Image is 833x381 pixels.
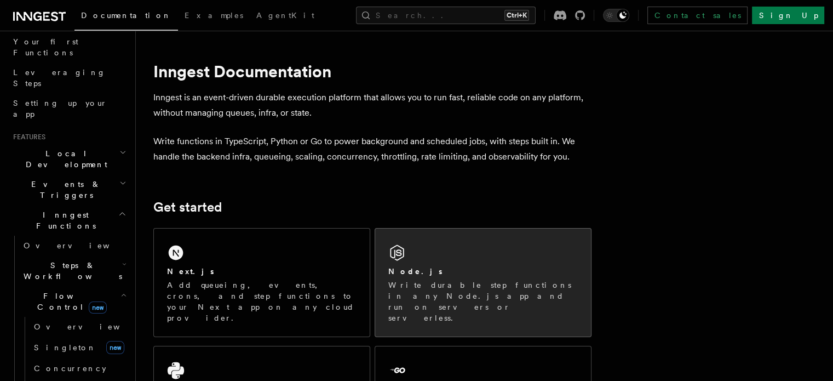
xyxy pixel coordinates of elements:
button: Flow Controlnew [19,286,129,317]
a: Next.jsAdd queueing, events, crons, and step functions to your Next app on any cloud provider. [153,228,370,337]
kbd: Ctrl+K [504,10,529,21]
span: new [89,302,107,314]
a: Concurrency [30,359,129,378]
button: Events & Triggers [9,174,129,205]
span: Local Development [9,148,119,170]
button: Steps & Workflows [19,255,129,286]
button: Search...Ctrl+K [356,7,536,24]
span: Documentation [81,11,171,20]
h1: Inngest Documentation [153,61,591,81]
span: Setting up your app [13,99,107,118]
span: Steps & Workflows [19,260,122,282]
a: Your first Functions [9,32,129,62]
span: Your first Functions [13,37,78,57]
span: Examples [185,11,243,20]
span: AgentKit [256,11,314,20]
a: AgentKit [250,3,321,30]
a: Overview [30,317,129,337]
a: Contact sales [647,7,748,24]
span: Events & Triggers [9,179,119,201]
p: Inngest is an event-driven durable execution platform that allows you to run fast, reliable code ... [153,90,591,121]
span: Overview [24,241,136,250]
a: Documentation [74,3,178,31]
span: Singleton [34,343,96,352]
p: Write durable step functions in any Node.js app and run on servers or serverless. [388,280,578,323]
span: new [106,341,124,354]
a: Get started [153,200,222,215]
button: Toggle dark mode [603,9,629,22]
p: Write functions in TypeScript, Python or Go to power background and scheduled jobs, with steps bu... [153,134,591,164]
a: Node.jsWrite durable step functions in any Node.js app and run on servers or serverless. [375,228,591,337]
a: Singletonnew [30,337,129,359]
span: Inngest Functions [9,209,118,231]
a: Leveraging Steps [9,62,129,93]
h2: Next.js [167,266,214,277]
button: Local Development [9,144,129,174]
a: Setting up your app [9,93,129,124]
span: Flow Control [19,291,120,312]
p: Add queueing, events, crons, and step functions to your Next app on any cloud provider. [167,280,357,323]
button: Inngest Functions [9,205,129,236]
a: Overview [19,236,129,255]
h2: Node.js [388,266,443,277]
a: Examples [178,3,250,30]
span: Concurrency [34,364,106,373]
span: Overview [34,322,147,331]
span: Features [9,133,45,141]
span: Leveraging Steps [13,68,106,88]
a: Sign Up [752,7,824,24]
